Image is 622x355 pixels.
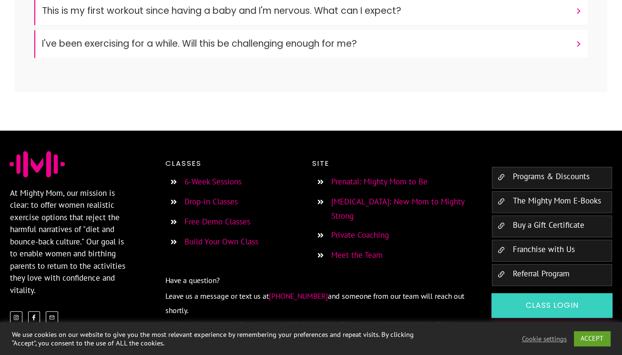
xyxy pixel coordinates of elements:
[12,330,431,347] div: We use cookies on our website to give you the most relevant experience by remembering your prefer...
[512,268,569,279] a: Referral Program
[512,244,574,254] a: Franchise with Us
[42,4,401,17] font: This is my first workout since having a baby and I'm nervous. What can I expect?
[269,290,328,301] a: [PHONE_NUMBER]
[331,176,428,187] a: Prenatal: Mighty Mom to Be
[42,37,357,50] font: I've been exercising for a while. Will this be challenging enough for me?
[165,320,455,329] span: Our Services are now offered in both [GEOGRAPHIC_DATA] and the [GEOGRAPHIC_DATA] :-)
[512,220,584,230] a: Buy a Gift Certificate
[184,216,250,227] a: Free Demo Classes
[512,195,601,206] a: The Mighty Mom E-Books
[165,275,220,285] span: Have a question?
[165,157,304,170] p: Classes
[522,335,567,343] a: Cookie settings
[331,230,389,240] a: Private Coaching
[184,176,242,187] a: 6-Week Sessions
[491,293,612,318] a: Class Login
[512,171,589,182] a: Programs & Discounts
[184,196,238,207] a: Drop-in Classes
[165,291,269,301] span: Leave us a message or text us at
[331,196,464,221] a: [MEDICAL_DATA]: New Mom to Mighty Strong
[10,187,131,297] p: At Mighty Mom, our mission is clear: to offer women realistic exercise options that reject the ha...
[574,331,610,346] a: ACCEPT
[503,300,601,311] span: Class Login
[331,250,383,260] a: Meet the Team
[10,151,65,177] img: Favicon Jessica Sennet Mighty Mom Prenatal Postpartum Mom & Baby Fitness Programs Toronto Ontario...
[312,157,472,170] p: Site
[184,236,258,247] a: Build Your Own Class
[269,291,328,301] span: [PHONE_NUMBER]
[165,291,464,315] span: and someone from our team will reach out shortly.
